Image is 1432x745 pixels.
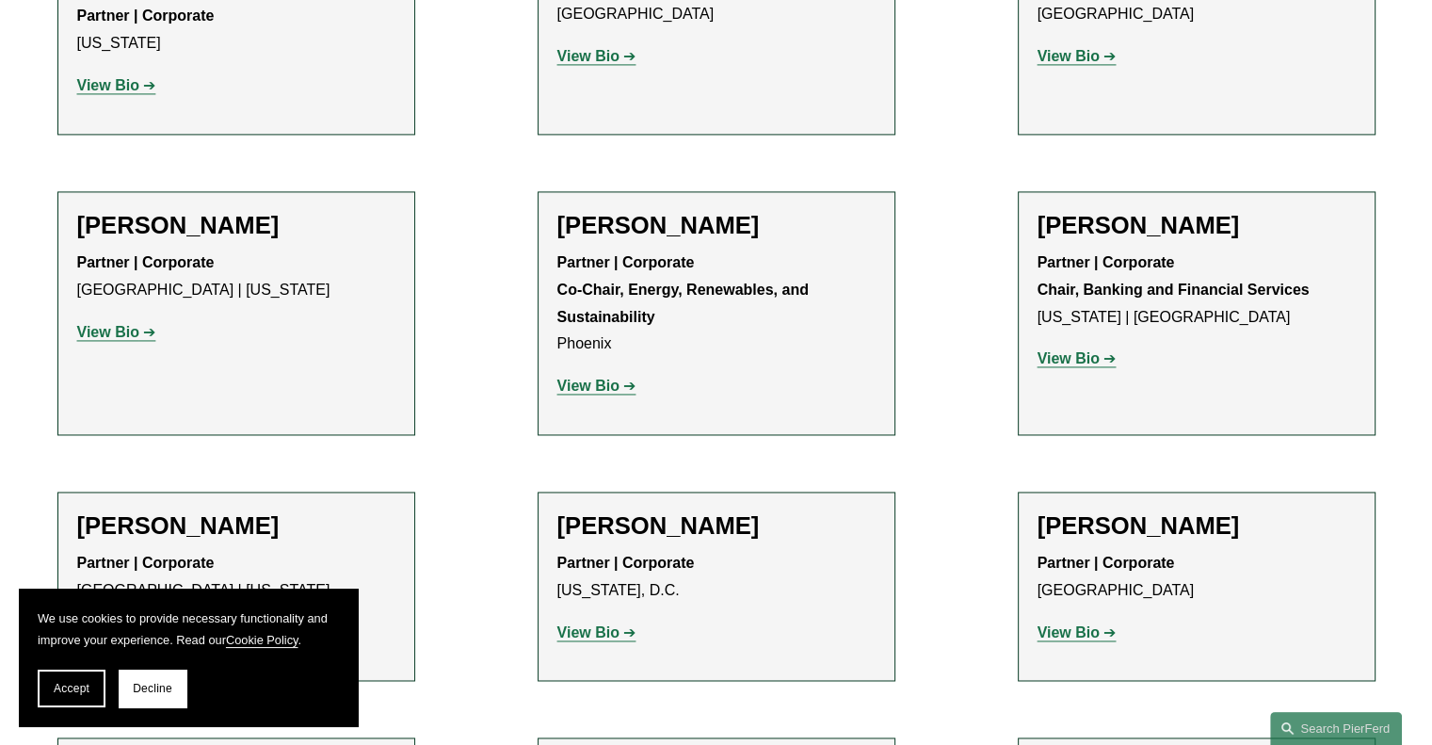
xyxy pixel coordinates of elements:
p: [US_STATE] [77,3,395,57]
p: Phoenix [557,250,876,358]
section: Cookie banner [19,589,358,726]
h2: [PERSON_NAME] [77,211,395,240]
a: View Bio [77,324,156,340]
strong: View Bio [1038,350,1100,366]
p: [US_STATE] | [GEOGRAPHIC_DATA] [1038,250,1356,331]
strong: View Bio [1038,624,1100,640]
strong: Partner | Corporate [77,8,215,24]
a: View Bio [1038,350,1117,366]
strong: Partner | Corporate [1038,555,1175,571]
h2: [PERSON_NAME] [77,511,395,541]
strong: Partner | Corporate Chair, Banking and Financial Services [1038,254,1310,298]
p: [US_STATE], D.C. [557,550,876,605]
a: View Bio [1038,624,1117,640]
strong: View Bio [557,378,619,394]
strong: View Bio [557,624,619,640]
p: [GEOGRAPHIC_DATA] [1038,550,1356,605]
a: View Bio [557,624,636,640]
h2: [PERSON_NAME] [1038,211,1356,240]
a: Search this site [1270,712,1402,745]
strong: View Bio [557,48,619,64]
strong: Co-Chair, Energy, Renewables, and Sustainability [557,282,813,325]
a: View Bio [557,378,636,394]
strong: Partner | Corporate [77,555,215,571]
button: Accept [38,670,105,707]
p: [GEOGRAPHIC_DATA] | [US_STATE] [77,550,395,605]
a: View Bio [1038,48,1117,64]
strong: Partner | Corporate [557,254,695,270]
a: Cookie Policy [226,633,298,647]
strong: View Bio [77,77,139,93]
h2: [PERSON_NAME] [1038,511,1356,541]
strong: Partner | Corporate [77,254,215,270]
h2: [PERSON_NAME] [557,211,876,240]
h2: [PERSON_NAME] [557,511,876,541]
p: [GEOGRAPHIC_DATA] | [US_STATE] [77,250,395,304]
strong: Partner | Corporate [557,555,695,571]
button: Decline [119,670,186,707]
span: Decline [133,682,172,695]
strong: View Bio [1038,48,1100,64]
p: We use cookies to provide necessary functionality and improve your experience. Read our . [38,607,339,651]
a: View Bio [557,48,636,64]
span: Accept [54,682,89,695]
a: View Bio [77,77,156,93]
strong: View Bio [77,324,139,340]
